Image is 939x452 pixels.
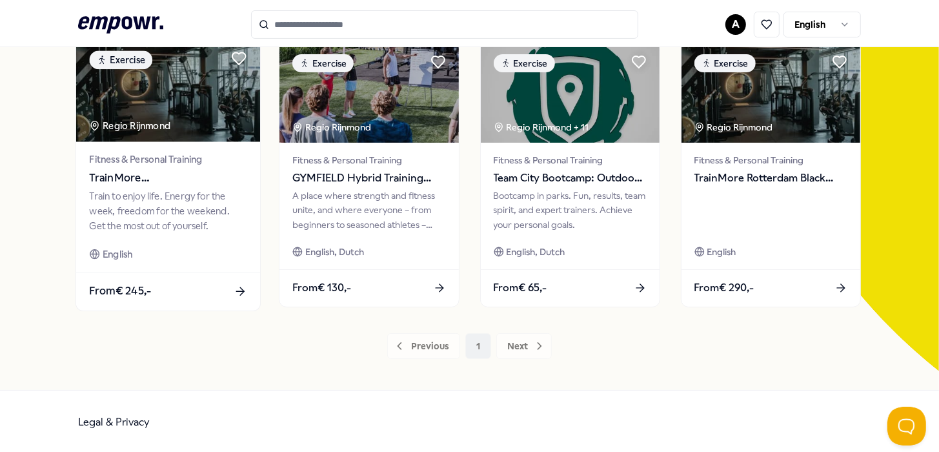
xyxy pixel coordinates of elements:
a: Legal & Privacy [78,416,150,428]
span: From € 290,- [694,280,754,296]
div: Regio Rijnmond [292,120,373,134]
div: Regio Rijnmond [90,119,173,134]
img: package image [279,41,458,143]
div: Exercise [494,54,555,72]
div: Bootcamp in parks. Fun, results, team spirit, and expert trainers. Achieve your personal goals. [494,189,647,232]
span: English [707,245,736,259]
img: package image [76,37,260,141]
span: From € 245,- [90,283,152,300]
span: TrainMore Rotterdam Black Label: Open Gym [694,170,847,187]
div: Exercise [90,50,153,69]
div: Regio Rijnmond [694,120,775,134]
a: package imageExerciseRegio Rijnmond Fitness & Personal TrainingTrainMore Rotterdam Black Label: O... [681,41,861,307]
img: package image [481,41,660,143]
span: Fitness & Personal Training [694,153,847,167]
span: From € 65,- [494,280,547,296]
span: English, Dutch [305,245,364,259]
iframe: Help Scout Beacon - Open [887,407,926,446]
span: TrainMore [GEOGRAPHIC_DATA]: Open Gym [90,170,247,187]
a: package imageExerciseRegio Rijnmond Fitness & Personal TrainingGYMFIELD Hybrid Training ClubA pla... [279,41,459,307]
span: English [103,247,132,262]
a: package imageExerciseRegio Rijnmond + 11Fitness & Personal TrainingTeam City Bootcamp: Outdoor Sp... [480,41,660,307]
div: Exercise [292,54,354,72]
div: A place where strength and fitness unite, and where everyone – from beginners to seasoned athlete... [292,189,445,232]
span: Fitness & Personal Training [494,153,647,167]
div: Train to enjoy life. Energy for the week, freedom for the weekend. Get the most out of yourself. [90,189,247,234]
a: package imageExerciseRegio Rijnmond Fitness & Personal TrainingTrainMore [GEOGRAPHIC_DATA]: Open ... [76,37,261,311]
button: A [725,14,746,35]
span: Fitness & Personal Training [292,153,445,167]
span: English, Dutch [507,245,565,259]
img: package image [682,41,860,143]
div: Regio Rijnmond + 11 [494,120,589,134]
input: Search for products, categories or subcategories [251,10,638,39]
div: Exercise [694,54,756,72]
span: Team City Bootcamp: Outdoor Sports [494,170,647,187]
span: Fitness & Personal Training [90,152,247,167]
span: GYMFIELD Hybrid Training Club [292,170,445,187]
span: From € 130,- [292,280,351,296]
